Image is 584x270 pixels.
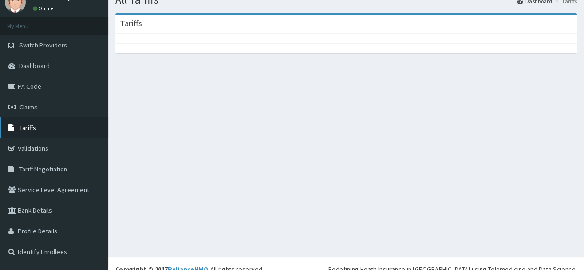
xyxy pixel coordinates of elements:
[19,41,67,49] span: Switch Providers
[33,5,55,12] a: Online
[19,165,67,173] span: Tariff Negotiation
[19,103,38,111] span: Claims
[19,62,50,70] span: Dashboard
[19,123,36,132] span: Tariffs
[120,19,142,28] h3: Tariffs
